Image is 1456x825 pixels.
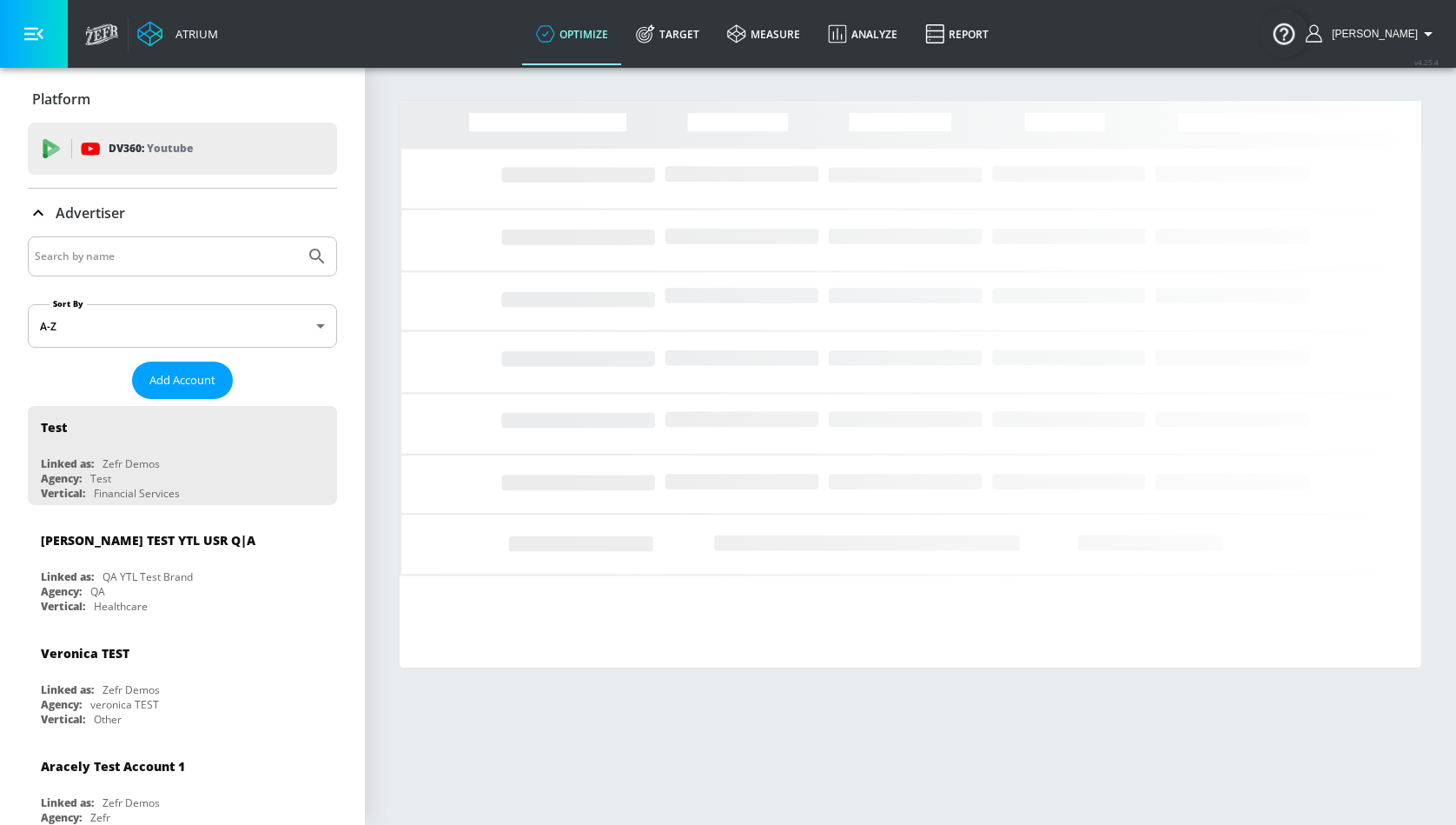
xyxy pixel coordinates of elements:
button: [PERSON_NAME] [1306,23,1439,44]
div: Agency: [41,584,82,599]
div: Agency: [41,810,82,825]
p: Advertiser [56,203,125,223]
div: Vertical: [41,599,85,614]
span: Add Account [149,370,215,390]
div: Other [94,712,122,727]
div: Linked as: [41,682,94,697]
div: Zefr Demos [103,795,160,810]
div: veronica TEST [90,697,159,712]
div: Veronica TEST [41,645,129,662]
a: measure [713,3,814,65]
div: Zefr [90,810,110,825]
label: Sort By [50,298,87,309]
div: Zefr Demos [103,456,160,471]
div: TestLinked as:Zefr DemosAgency:TestVertical:Financial Services [28,406,337,505]
div: Test [41,419,67,436]
div: Agency: [41,697,82,712]
div: Test [90,471,111,486]
div: [PERSON_NAME] TEST YTL USR Q|A [41,532,255,549]
a: Analyze [814,3,911,65]
a: Atrium [137,21,218,47]
div: Platform [28,75,337,123]
a: Target [622,3,713,65]
span: login as: kylie.geatz@zefr.com [1325,28,1418,40]
div: Linked as: [41,456,94,471]
div: Agency: [41,471,82,486]
div: Vertical: [41,486,85,501]
div: Atrium [169,26,218,42]
p: Platform [32,90,90,109]
div: Aracely Test Account 1 [41,758,185,775]
p: DV360: [109,139,193,158]
div: QA [90,584,105,599]
div: Veronica TESTLinked as:Zefr DemosAgency:veronica TESTVertical:Other [28,632,337,731]
span: v 4.25.4 [1414,57,1439,67]
div: Financial Services [94,486,180,501]
div: Linked as: [41,795,94,810]
div: [PERSON_NAME] TEST YTL USR Q|ALinked as:QA YTL Test BrandAgency:QAVertical:Healthcare [28,519,337,618]
div: Vertical: [41,712,85,727]
p: Youtube [147,139,193,157]
a: optimize [522,3,622,65]
div: Advertiser [28,189,337,237]
button: Add Account [132,362,233,399]
div: QA YTL Test Brand [103,569,193,584]
div: DV360: Youtube [28,123,337,175]
div: A-Z [28,304,337,348]
div: Zefr Demos [103,682,160,697]
div: Healthcare [94,599,148,614]
input: Search by name [35,245,298,268]
a: Report [911,3,1003,65]
button: Open Resource Center [1260,9,1308,57]
div: Linked as: [41,569,94,584]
